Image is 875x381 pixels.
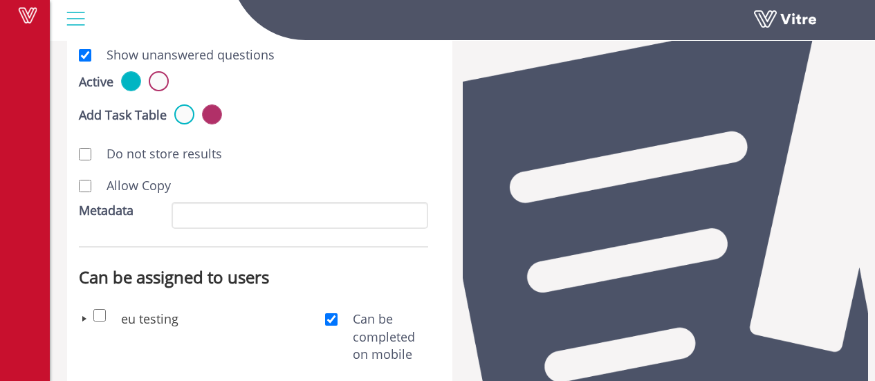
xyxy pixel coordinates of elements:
[79,202,133,220] label: Metadata
[93,46,275,64] label: Show unanswered questions
[79,180,91,192] input: Allow Copy
[79,73,113,91] label: Active
[79,148,91,160] input: Do not store results
[93,145,222,163] label: Do not store results
[121,310,178,327] span: eu testing
[79,49,91,62] input: Show unanswered questions
[325,313,338,326] input: Can be completed on mobile
[79,268,428,286] h3: Can be assigned to users
[339,310,427,364] label: Can be completed on mobile
[93,177,171,195] label: Allow Copy
[79,106,167,124] label: Add Task Table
